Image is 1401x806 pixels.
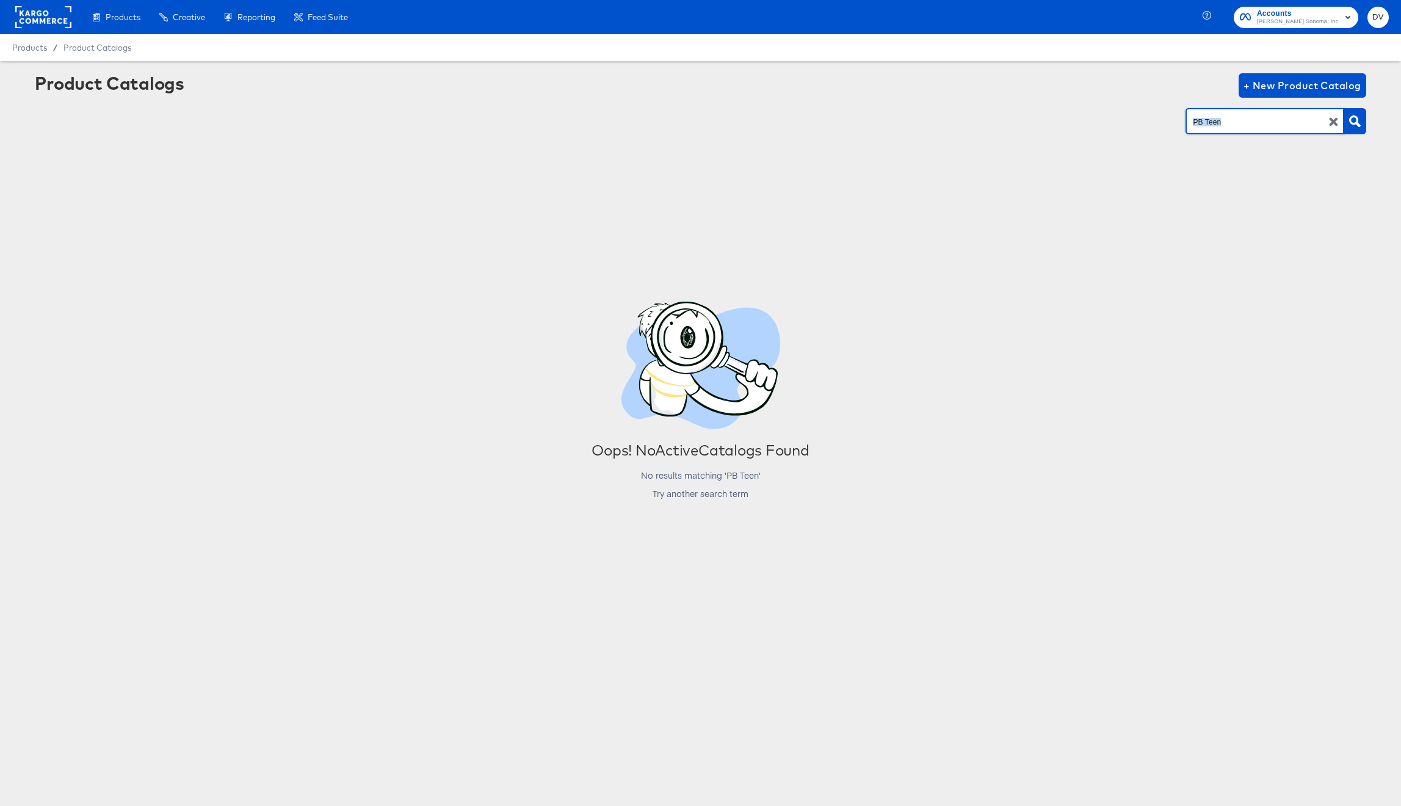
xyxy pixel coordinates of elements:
div: Oops! No Active Catalogs Found [592,441,809,459]
span: Accounts [1257,7,1340,20]
span: + New Product Catalog [1244,77,1361,94]
span: / [47,43,63,53]
span: [PERSON_NAME] Sonoma, Inc. [1257,17,1340,27]
button: + New Product Catalog [1239,73,1366,98]
input: Search Product Catalogs [1190,115,1320,129]
button: DV [1367,7,1389,28]
span: Products [106,12,140,22]
button: Accounts[PERSON_NAME] Sonoma, Inc. [1234,7,1358,28]
div: No results matching ' PB Teen ' Try another search term [640,471,761,498]
div: Product Catalogs [35,73,184,93]
span: Products [12,43,47,53]
span: Feed Suite [308,12,348,22]
span: Reporting [237,12,275,22]
span: DV [1372,10,1384,24]
span: Creative [173,12,205,22]
a: Product Catalogs [63,43,131,53]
